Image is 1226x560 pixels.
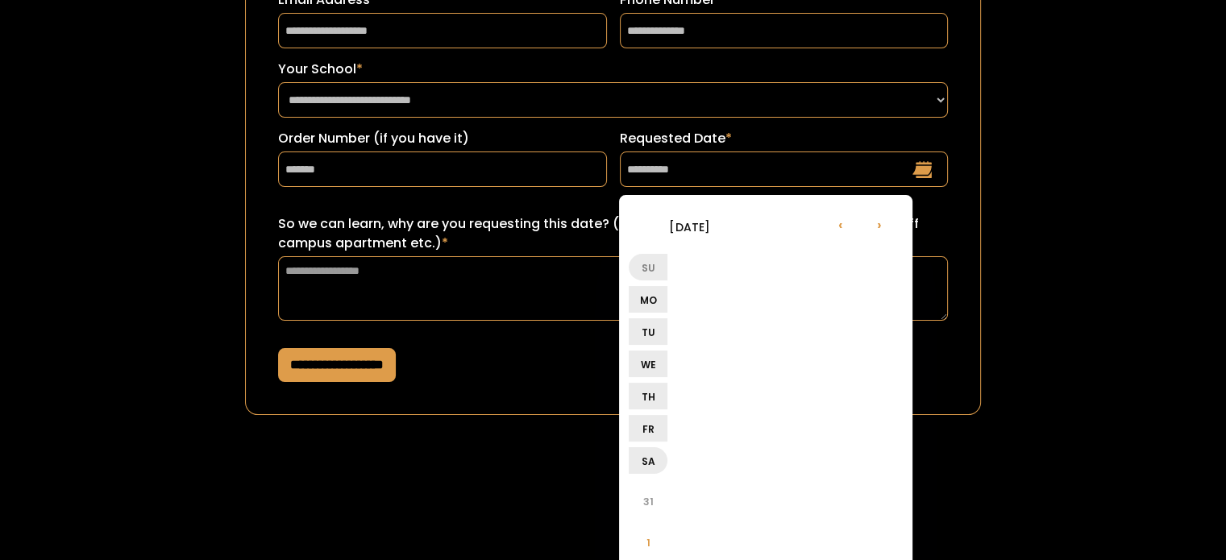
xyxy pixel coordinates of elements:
[629,383,667,409] li: Th
[629,447,667,474] li: Sa
[278,60,948,79] label: Your School
[629,207,750,246] li: [DATE]
[629,286,667,313] li: Mo
[629,415,667,442] li: Fr
[629,351,667,377] li: We
[278,214,948,253] label: So we can learn, why are you requesting this date? (ex: sorority recruitment, lease turn over for...
[620,129,948,148] label: Requested Date
[629,318,667,345] li: Tu
[859,205,898,243] li: ›
[821,205,859,243] li: ‹
[629,254,667,280] li: Su
[278,129,606,148] label: Order Number (if you have it)
[629,482,667,521] li: 31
